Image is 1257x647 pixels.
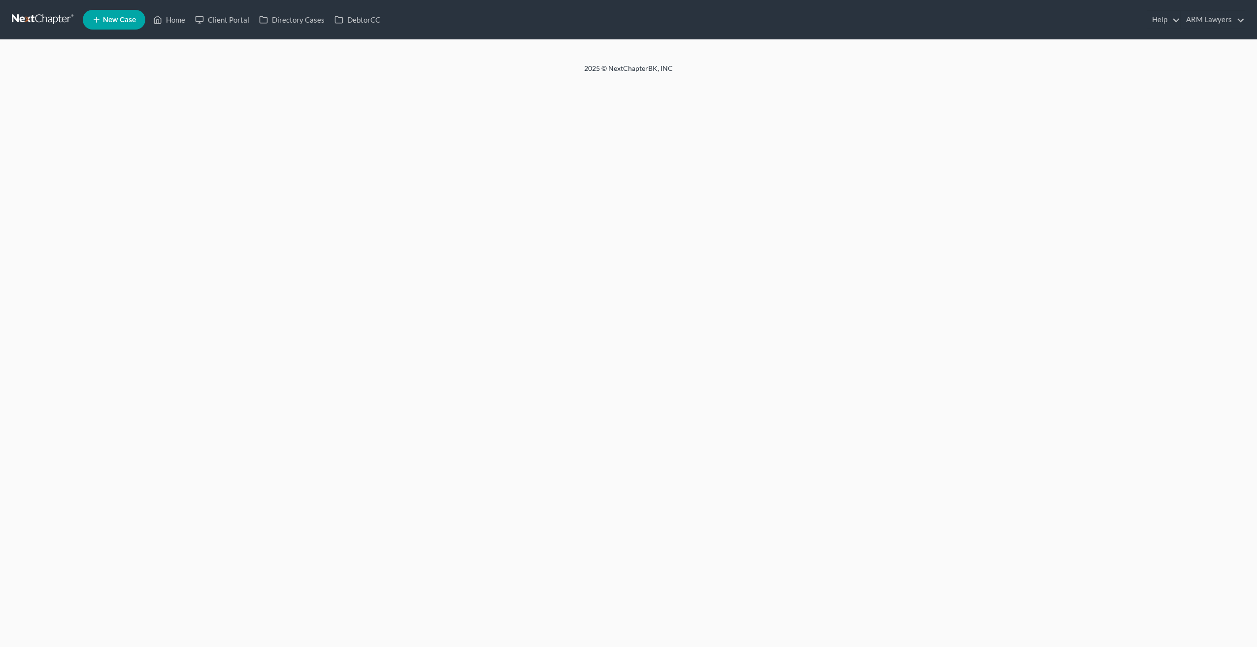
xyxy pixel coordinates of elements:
[1147,11,1180,29] a: Help
[254,11,330,29] a: Directory Cases
[330,11,385,29] a: DebtorCC
[83,10,145,30] new-legal-case-button: New Case
[1181,11,1245,29] a: ARM Lawyers
[148,11,190,29] a: Home
[190,11,254,29] a: Client Portal
[348,64,909,81] div: 2025 © NextChapterBK, INC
